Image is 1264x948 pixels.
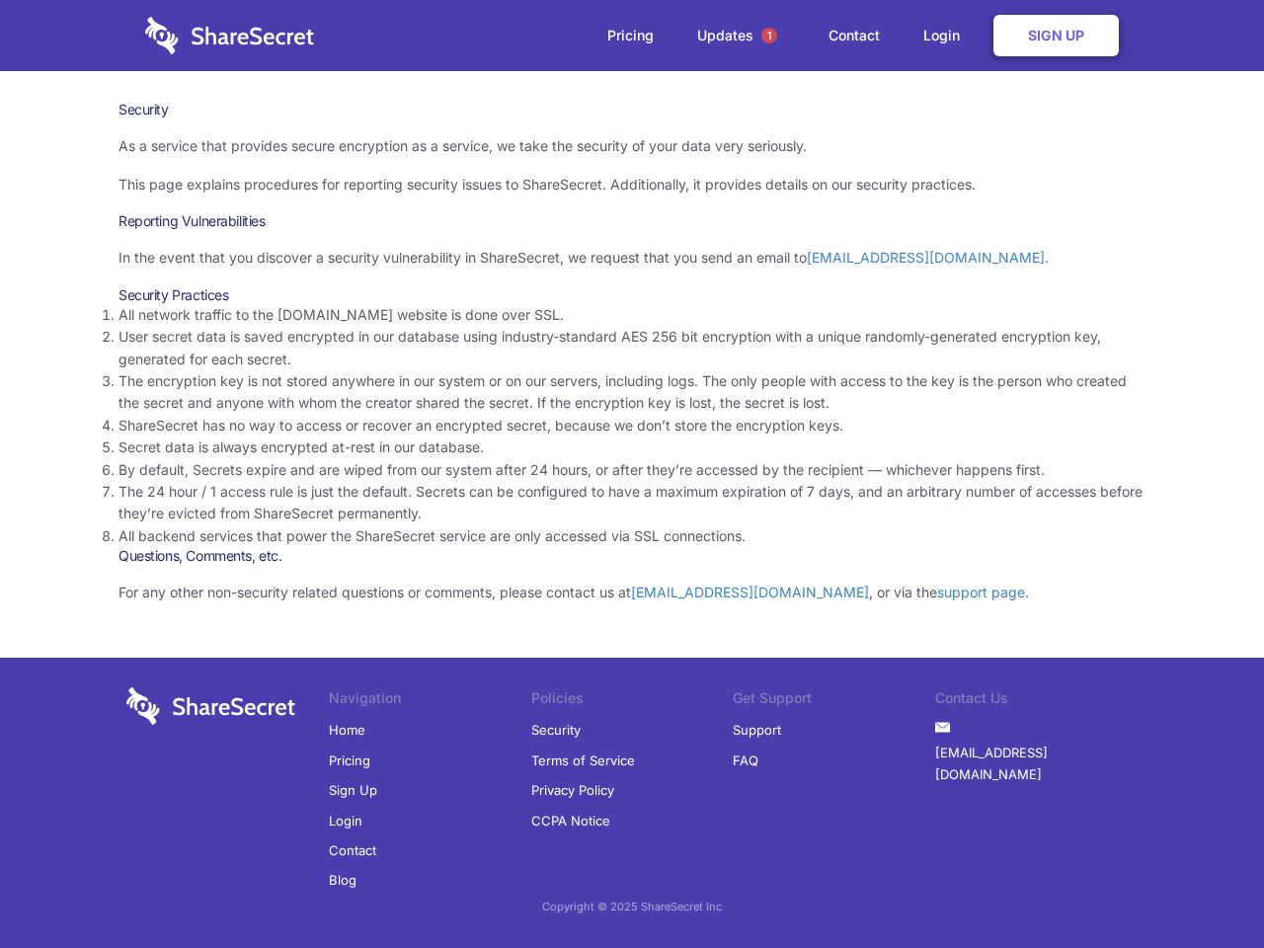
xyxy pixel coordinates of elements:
[118,415,1145,436] li: ShareSecret has no way to access or recover an encrypted secret, because we don’t store the encry...
[329,865,356,895] a: Blog
[118,135,1145,157] p: As a service that provides secure encryption as a service, we take the security of your data very...
[329,806,362,835] a: Login
[118,326,1145,370] li: User secret data is saved encrypted in our database using industry-standard AES 256 bit encryptio...
[118,547,1145,565] h3: Questions, Comments, etc.
[329,746,370,775] a: Pricing
[993,15,1119,56] a: Sign Up
[761,28,777,43] span: 1
[937,584,1025,600] a: support page
[126,687,295,725] img: logo-wordmark-white-trans-d4663122ce5f474addd5e946df7df03e33cb6a1c49d2221995e7729f52c070b2.svg
[531,715,581,745] a: Security
[329,775,377,805] a: Sign Up
[118,174,1145,196] p: This page explains procedures for reporting security issues to ShareSecret. Additionally, it prov...
[588,5,673,66] a: Pricing
[118,582,1145,603] p: For any other non-security related questions or comments, please contact us at , or via the .
[935,738,1138,790] a: [EMAIL_ADDRESS][DOMAIN_NAME]
[118,370,1145,415] li: The encryption key is not stored anywhere in our system or on our servers, including logs. The on...
[118,101,1145,118] h1: Security
[118,304,1145,326] li: All network traffic to the [DOMAIN_NAME] website is done over SSL.
[809,5,900,66] a: Contact
[329,835,376,865] a: Contact
[118,481,1145,525] li: The 24 hour / 1 access rule is just the default. Secrets can be configured to have a maximum expi...
[904,5,989,66] a: Login
[531,746,635,775] a: Terms of Service
[733,687,935,715] li: Get Support
[118,286,1145,304] h3: Security Practices
[733,715,781,745] a: Support
[329,715,365,745] a: Home
[935,687,1138,715] li: Contact Us
[118,436,1145,458] li: Secret data is always encrypted at-rest in our database.
[118,459,1145,481] li: By default, Secrets expire and are wiped from our system after 24 hours, or after they’re accesse...
[733,746,758,775] a: FAQ
[631,584,869,600] a: [EMAIL_ADDRESS][DOMAIN_NAME]
[118,525,1145,547] li: All backend services that power the ShareSecret service are only accessed via SSL connections.
[531,687,734,715] li: Policies
[118,247,1145,269] p: In the event that you discover a security vulnerability in ShareSecret, we request that you send ...
[145,17,314,54] img: logo-wordmark-white-trans-d4663122ce5f474addd5e946df7df03e33cb6a1c49d2221995e7729f52c070b2.svg
[118,212,1145,230] h3: Reporting Vulnerabilities
[531,775,614,805] a: Privacy Policy
[329,687,531,715] li: Navigation
[531,806,610,835] a: CCPA Notice
[807,249,1045,266] a: [EMAIL_ADDRESS][DOMAIN_NAME]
